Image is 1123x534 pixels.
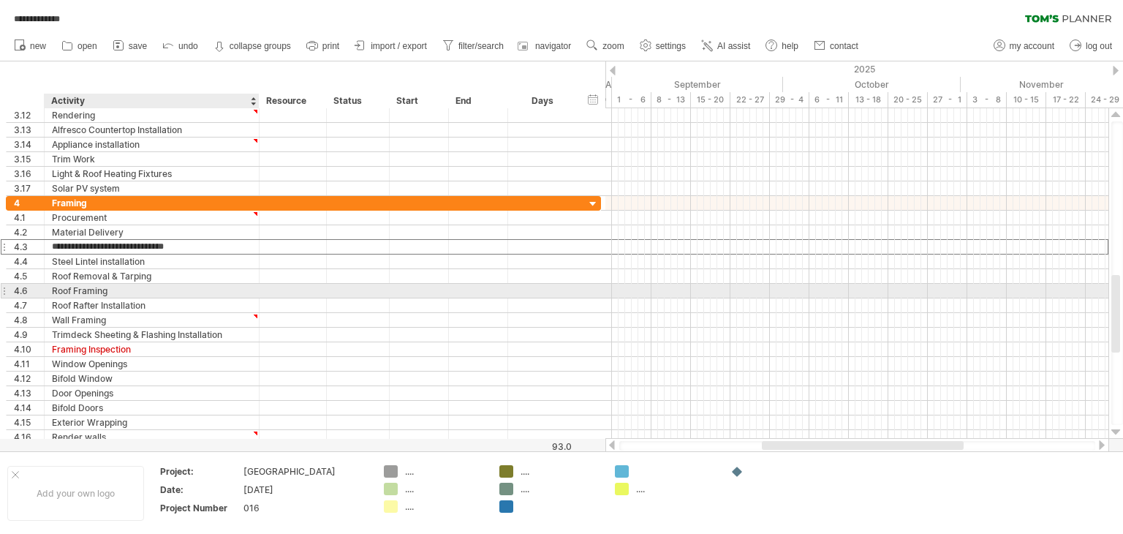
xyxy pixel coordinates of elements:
[691,92,730,108] div: 15 - 20
[612,92,651,108] div: 1 - 6
[243,465,366,478] div: [GEOGRAPHIC_DATA]
[849,92,888,108] div: 13 - 18
[52,298,252,312] div: Roof Rafter Installation
[14,269,44,283] div: 4.5
[928,92,967,108] div: 27 - 1
[266,94,318,108] div: Resource
[52,386,252,400] div: Door Openings
[14,415,44,429] div: 4.15
[14,372,44,386] div: 4.12
[52,225,252,239] div: Material Delivery
[14,401,44,415] div: 4.14
[583,37,628,56] a: zoom
[52,372,252,386] div: Bifold Window
[14,328,44,342] div: 4.9
[58,37,102,56] a: open
[52,152,252,166] div: Trim Work
[52,284,252,298] div: Roof Framing
[612,77,783,92] div: September 2025
[10,37,50,56] a: new
[405,483,485,495] div: ....
[52,196,252,210] div: Framing
[830,41,858,51] span: contact
[507,94,577,108] div: Days
[14,430,44,444] div: 4.16
[322,41,339,51] span: print
[160,465,241,478] div: Project:
[178,41,198,51] span: undo
[52,211,252,225] div: Procurement
[52,401,252,415] div: Bifold Doors
[14,108,44,122] div: 3.12
[636,37,690,56] a: settings
[52,255,252,268] div: Steel Lintel installation
[602,41,624,51] span: zoom
[1007,92,1046,108] div: 10 - 15
[730,92,770,108] div: 22 - 27
[14,138,44,151] div: 3.14
[14,196,44,210] div: 4
[51,94,251,108] div: Activity
[439,37,508,56] a: filter/search
[762,37,803,56] a: help
[14,386,44,400] div: 4.13
[1066,37,1116,56] a: log out
[52,342,252,356] div: Framing Inspection
[52,138,252,151] div: Appliance installation
[810,37,863,56] a: contact
[697,37,755,56] a: AI assist
[515,37,575,56] a: navigator
[636,483,716,495] div: ....
[243,484,366,496] div: [DATE]
[809,92,849,108] div: 6 - 11
[656,41,686,51] span: settings
[521,483,600,495] div: ....
[160,484,241,496] div: Date:
[14,181,44,195] div: 3.17
[14,298,44,312] div: 4.7
[405,500,485,513] div: ....
[303,37,344,56] a: print
[14,342,44,356] div: 4.10
[52,108,252,122] div: Rendering
[521,465,600,478] div: ....
[396,94,440,108] div: Start
[52,269,252,283] div: Roof Removal & Tarping
[52,357,252,371] div: Window Openings
[967,92,1007,108] div: 3 - 8
[52,415,252,429] div: Exterior Wrapping
[52,181,252,195] div: Solar PV system
[230,41,291,51] strong: collapse groups
[159,37,203,56] a: undo
[651,92,691,108] div: 8 - 13
[371,41,427,51] span: import / export
[14,225,44,239] div: 4.2
[14,240,44,254] div: 4.3
[52,328,252,342] div: Trimdeck Sheeting & Flashing Installation
[1086,41,1112,51] span: log out
[14,211,44,225] div: 4.1
[14,167,44,181] div: 3.16
[129,41,147,51] span: save
[14,313,44,327] div: 4.8
[52,430,252,444] div: Render walls
[14,284,44,298] div: 4.6
[52,313,252,327] div: Wall Framing
[405,465,485,478] div: ....
[14,152,44,166] div: 3.15
[509,441,572,452] div: 93.0
[535,41,571,51] span: navigator
[333,94,381,108] div: Status
[770,92,809,108] div: 29 - 4
[458,41,504,51] span: filter/search
[109,37,151,56] a: save
[351,37,431,56] a: import / export
[14,123,44,137] div: 3.13
[14,357,44,371] div: 4.11
[1010,41,1054,51] span: my account
[7,466,144,521] div: Add your own logo
[210,37,295,56] a: collapse groups
[52,123,252,137] div: Alfresco Countertop Installation
[52,167,252,181] div: Light & Roof Heating Fixtures
[77,41,97,51] span: open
